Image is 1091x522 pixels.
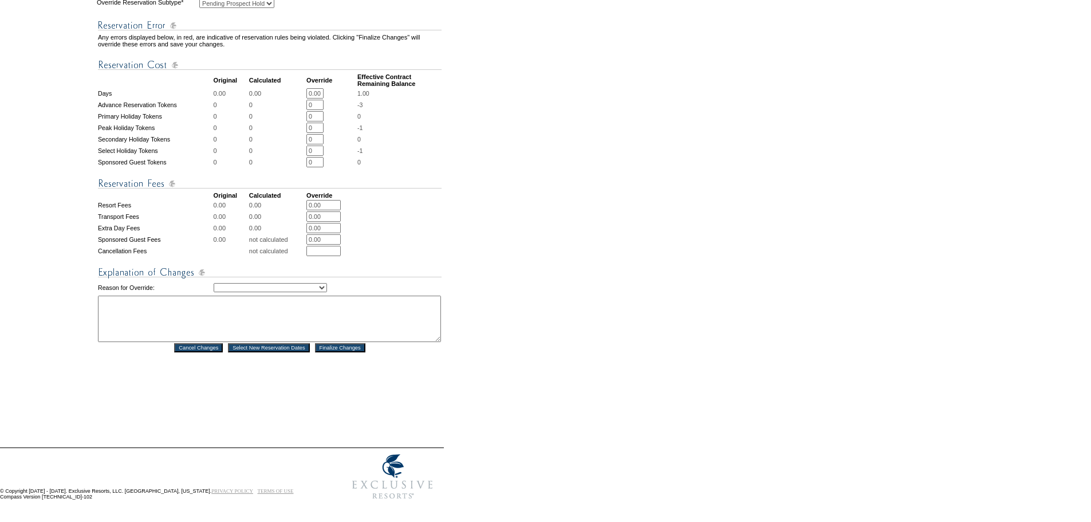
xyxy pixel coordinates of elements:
[98,88,212,99] td: Days
[98,146,212,156] td: Select Holiday Tokens
[98,34,442,48] td: Any errors displayed below, in red, are indicative of reservation rules being violated. Clicking ...
[98,100,212,110] td: Advance Reservation Tokens
[214,157,248,167] td: 0
[98,223,212,233] td: Extra Day Fees
[98,211,212,222] td: Transport Fees
[306,73,356,87] td: Override
[211,488,253,494] a: PRIVACY POLICY
[214,100,248,110] td: 0
[357,147,363,154] span: -1
[214,234,248,245] td: 0.00
[98,111,212,121] td: Primary Holiday Tokens
[357,136,361,143] span: 0
[357,113,361,120] span: 0
[249,73,305,87] td: Calculated
[249,223,305,233] td: 0.00
[249,100,305,110] td: 0
[214,111,248,121] td: 0
[228,343,310,352] input: Select New Reservation Dates
[98,265,442,280] img: Explanation of Changes
[214,211,248,222] td: 0.00
[98,176,442,191] img: Reservation Fees
[214,73,248,87] td: Original
[357,73,442,87] td: Effective Contract Remaining Balance
[98,58,442,72] img: Reservation Cost
[306,192,356,199] td: Override
[249,88,305,99] td: 0.00
[214,88,248,99] td: 0.00
[214,146,248,156] td: 0
[315,343,365,352] input: Finalize Changes
[214,200,248,210] td: 0.00
[98,157,212,167] td: Sponsored Guest Tokens
[357,159,361,166] span: 0
[249,111,305,121] td: 0
[214,192,248,199] td: Original
[174,343,223,352] input: Cancel Changes
[98,134,212,144] td: Secondary Holiday Tokens
[249,200,305,210] td: 0.00
[341,448,444,505] img: Exclusive Resorts
[249,192,305,199] td: Calculated
[98,246,212,256] td: Cancellation Fees
[98,18,442,33] img: Reservation Errors
[357,124,363,131] span: -1
[249,211,305,222] td: 0.00
[98,234,212,245] td: Sponsored Guest Fees
[357,101,363,108] span: -3
[258,488,294,494] a: TERMS OF USE
[98,200,212,210] td: Resort Fees
[249,234,305,245] td: not calculated
[98,123,212,133] td: Peak Holiday Tokens
[357,90,369,97] span: 1.00
[249,134,305,144] td: 0
[214,223,248,233] td: 0.00
[98,281,212,295] td: Reason for Override:
[249,146,305,156] td: 0
[249,246,305,256] td: not calculated
[214,134,248,144] td: 0
[214,123,248,133] td: 0
[249,157,305,167] td: 0
[249,123,305,133] td: 0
